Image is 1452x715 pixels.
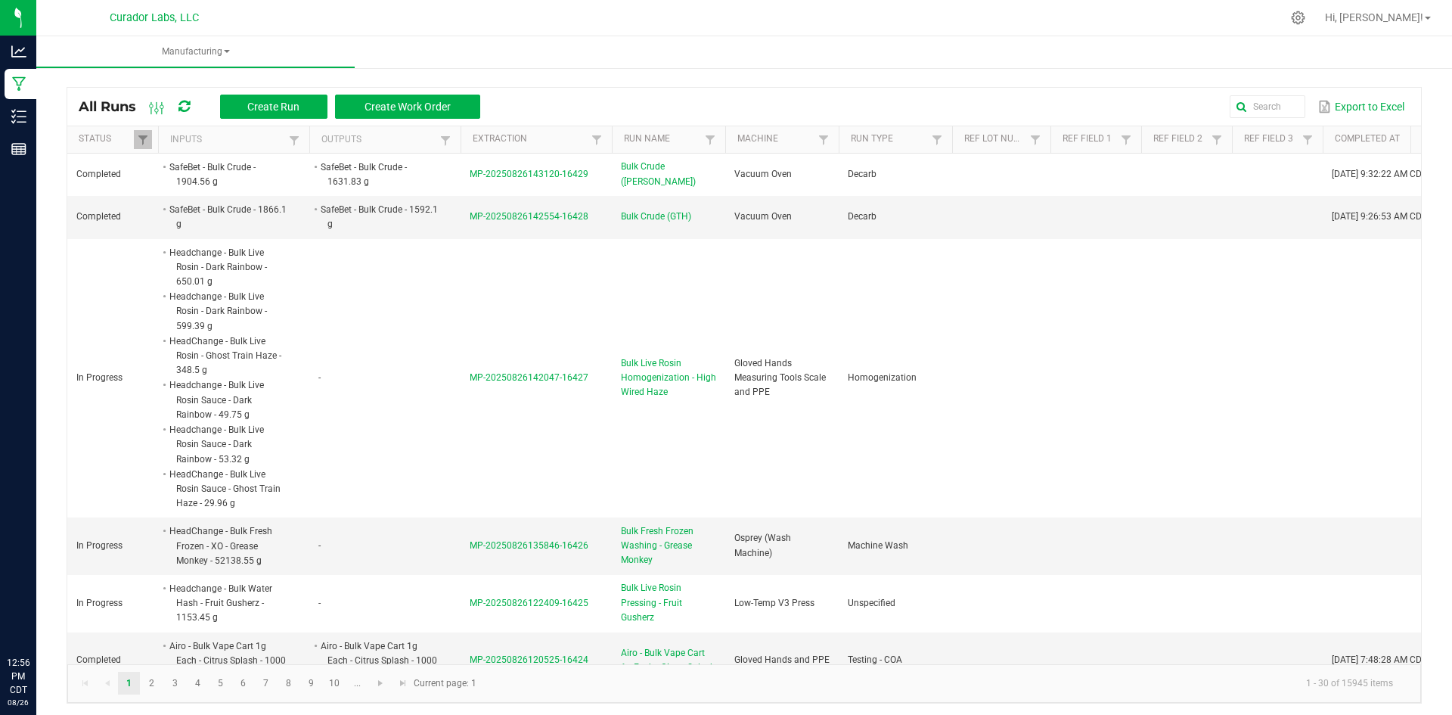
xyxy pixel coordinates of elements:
[1153,133,1207,145] a: Ref Field 2Sortable
[118,672,140,695] a: Page 1
[1026,130,1044,149] a: Filter
[701,130,719,149] a: Filter
[1332,169,1427,179] span: [DATE] 9:32:22 AM CDT
[621,646,716,675] span: Airo - Bulk Vape Cart 1g Each - Citrus Splash
[392,672,414,695] a: Go to the last page
[1208,130,1226,149] a: Filter
[848,211,876,222] span: Decarb
[1325,11,1423,23] span: Hi, [PERSON_NAME]!
[848,372,917,383] span: Homogenization
[11,141,26,157] inline-svg: Reports
[158,126,309,154] th: Inputs
[76,598,123,608] span: In Progress
[1289,11,1308,25] div: Manage settings
[167,289,287,334] li: Headchange - Bulk Live Rosin - Dark Rainbow - 599.39 g
[734,358,826,397] span: Gloved Hands Measuring Tools Scale and PPE
[285,131,303,150] a: Filter
[324,672,346,695] a: Page 10
[621,160,716,188] span: Bulk Crude ([PERSON_NAME])
[1244,133,1298,145] a: Ref Field 3Sortable
[309,575,461,633] td: -
[1063,133,1116,145] a: Ref Field 1Sortable
[167,245,287,290] li: Headchange - Bulk Live Rosin - Dark Rainbow - 650.01 g
[36,45,355,58] span: Manufacturing
[11,76,26,92] inline-svg: Manufacturing
[1332,211,1427,222] span: [DATE] 9:26:53 AM CDT
[964,133,1025,145] a: Ref Lot NumberSortable
[814,130,833,149] a: Filter
[734,598,814,608] span: Low-Temp V3 Press
[167,378,287,422] li: Headchange - Bulk Live Rosin Sauce - Dark Rainbow - 49.75 g
[15,594,60,639] iframe: Resource center
[848,598,895,608] span: Unspecified
[470,654,588,665] span: MP-20250826120525-16424
[167,467,287,511] li: HeadChange - Bulk Live Rosin Sauce - Ghost Train Haze - 29.96 g
[7,697,29,708] p: 08/26
[486,671,1405,696] kendo-pager-info: 1 - 30 of 15945 items
[278,672,299,695] a: Page 8
[1332,654,1427,665] span: [DATE] 7:48:28 AM CDT
[734,169,792,179] span: Vacuum Oven
[621,356,716,400] span: Bulk Live Rosin Homogenization - High Wired Haze
[7,656,29,697] p: 12:56 PM CDT
[848,654,902,665] span: Testing - COA
[167,160,287,189] li: SafeBet - Bulk Crude - 1904.56 g
[737,133,814,145] a: MachineSortable
[141,672,163,695] a: Page 2
[848,540,908,551] span: Machine Wash
[76,211,121,222] span: Completed
[309,239,461,518] td: -
[67,664,1421,703] kendo-pager: Current page: 1
[134,130,152,149] a: Filter
[473,133,587,145] a: ExtractionSortable
[36,36,355,68] a: Manufacturing
[436,131,455,150] a: Filter
[318,639,438,683] li: Airo - Bulk Vape Cart 1g Each - Citrus Splash - 1000 ea
[247,101,299,113] span: Create Run
[167,639,287,683] li: Airo - Bulk Vape Cart 1g Each - Citrus Splash - 1000 ea
[346,672,368,695] a: Page 11
[370,672,392,695] a: Go to the next page
[621,581,716,625] span: Bulk Live Rosin Pressing - Fruit Gusherz
[851,133,927,145] a: Run TypeSortable
[335,95,480,119] button: Create Work Order
[167,581,287,626] li: Headchange - Bulk Water Hash - Fruit Gusherz - 1153.45 g
[300,672,322,695] a: Page 9
[167,524,287,568] li: HeadChange - Bulk Fresh Frozen - XO - Grease Monkey - 52138.55 g
[209,672,231,695] a: Page 5
[928,130,946,149] a: Filter
[621,210,691,224] span: Bulk Crude (GTH)
[167,422,287,467] li: Headchange - Bulk Live Rosin Sauce - Dark Rainbow - 53.32 g
[76,654,121,665] span: Completed
[11,109,26,124] inline-svg: Inventory
[309,518,461,575] td: -
[848,169,876,179] span: Decarb
[318,202,438,232] li: SafeBet - Bulk Crude - 1592.1 g
[309,126,461,154] th: Outputs
[588,130,606,149] a: Filter
[624,133,700,145] a: Run NameSortable
[110,11,199,24] span: Curador Labs, LLC
[79,133,133,145] a: StatusSortable
[470,372,588,383] span: MP-20250826142047-16427
[11,44,26,59] inline-svg: Analytics
[470,211,588,222] span: MP-20250826142554-16428
[365,101,451,113] span: Create Work Order
[232,672,254,695] a: Page 6
[167,202,287,232] li: SafeBet - Bulk Crude - 1866.1 g
[76,372,123,383] span: In Progress
[1314,94,1408,120] button: Export to Excel
[621,524,716,568] span: Bulk Fresh Frozen Washing - Grease Monkey
[470,598,588,608] span: MP-20250826122409-16425
[164,672,186,695] a: Page 3
[76,540,123,551] span: In Progress
[1230,95,1305,118] input: Search
[220,95,327,119] button: Create Run
[374,677,386,689] span: Go to the next page
[255,672,277,695] a: Page 7
[76,169,121,179] span: Completed
[734,654,830,665] span: Gloved Hands and PPE
[187,672,209,695] a: Page 4
[318,160,438,189] li: SafeBet - Bulk Crude - 1631.83 g
[79,94,492,120] div: All Runs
